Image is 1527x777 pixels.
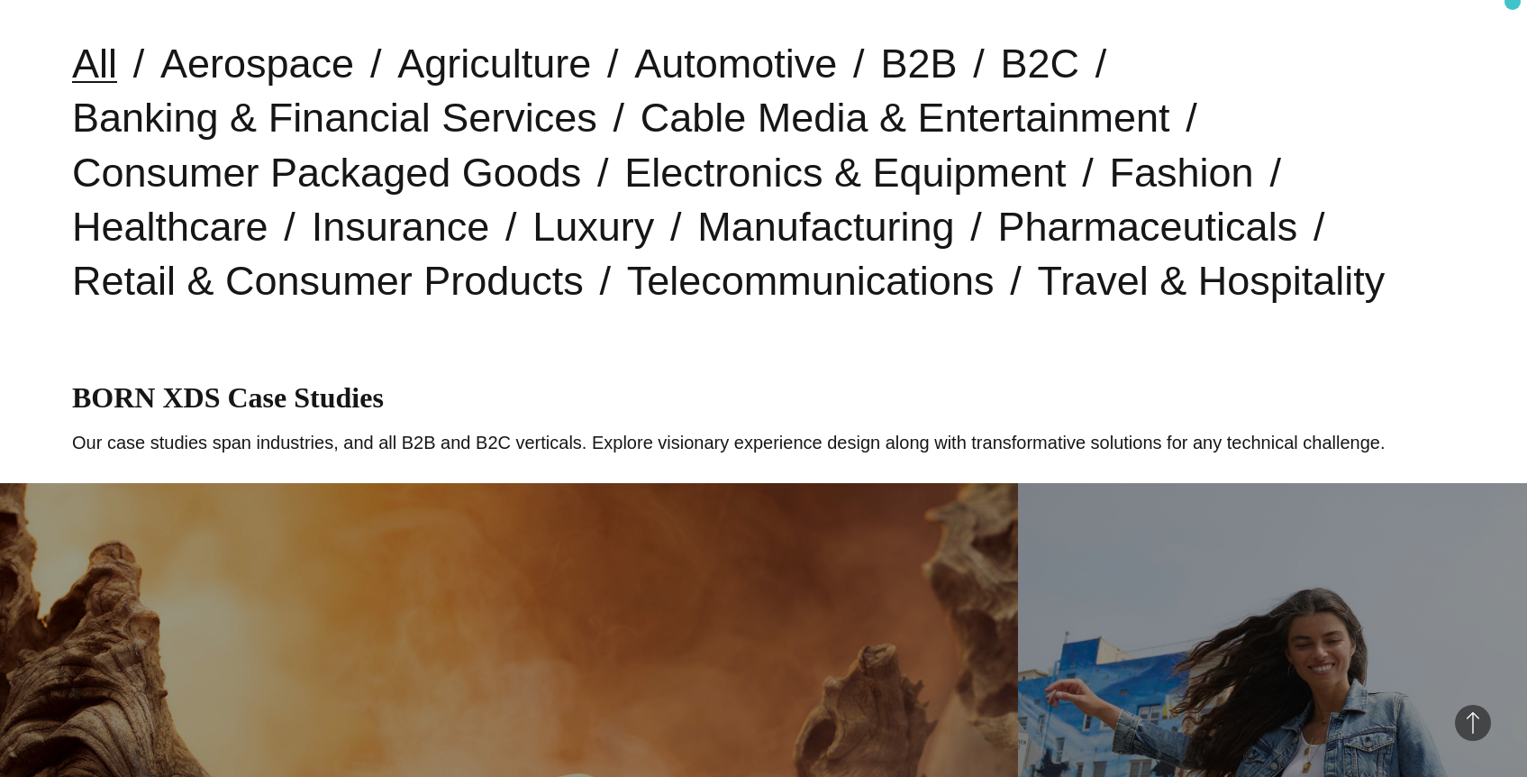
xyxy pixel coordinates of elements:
a: Luxury [532,204,654,250]
a: Travel & Hospitality [1037,258,1385,304]
a: B2B [880,41,957,87]
a: Electronics & Equipment [624,150,1066,196]
a: Healthcare [72,204,268,250]
a: Automotive [634,41,837,87]
a: Cable Media & Entertainment [641,95,1170,141]
button: Back to Top [1455,705,1491,741]
a: Fashion [1110,150,1254,196]
a: Aerospace [160,41,354,87]
a: Consumer Packaged Goods [72,150,581,196]
h1: BORN XDS Case Studies [72,381,1455,415]
a: Telecommunications [627,258,995,304]
a: Retail & Consumer Products [72,258,584,304]
a: Pharmaceuticals [998,204,1298,250]
a: Manufacturing [697,204,954,250]
a: Insurance [312,204,490,250]
a: Agriculture [397,41,591,87]
a: All [72,41,117,87]
a: Banking & Financial Services [72,95,597,141]
p: Our case studies span industries, and all B2B and B2C verticals. Explore visionary experience des... [72,429,1455,456]
a: B2C [1000,41,1079,87]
